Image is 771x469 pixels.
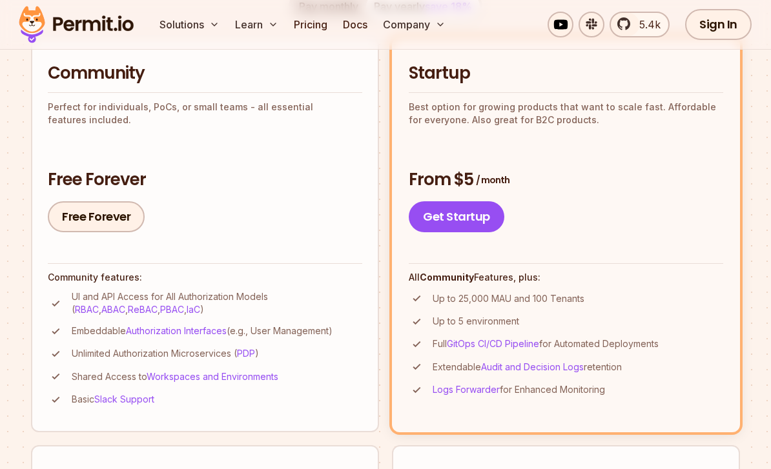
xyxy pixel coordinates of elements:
[48,101,362,126] p: Perfect for individuals, PoCs, or small teams - all essential features included.
[476,174,509,186] span: / month
[433,337,659,350] p: Full for Automated Deployments
[409,201,504,232] a: Get Startup
[72,347,259,360] p: Unlimited Authorization Microservices ( )
[147,371,278,382] a: Workspaces and Environments
[433,292,584,305] p: Up to 25,000 MAU and 100 Tenants
[409,168,723,192] h3: From $5
[338,12,373,37] a: Docs
[433,384,500,395] a: Logs Forwarder
[101,304,125,315] a: ABAC
[409,62,723,85] h2: Startup
[72,370,278,383] p: Shared Access to
[409,101,723,126] p: Best option for growing products that want to scale fast. Affordable for everyone. Also great for...
[48,168,362,192] h3: Free Forever
[126,325,227,336] a: Authorization Interfaces
[72,324,333,337] p: Embeddable (e.g., User Management)
[128,304,158,315] a: ReBAC
[48,62,362,85] h2: Community
[433,361,622,374] p: Extendable retention
[433,383,605,396] p: for Enhanced Monitoring
[160,304,184,315] a: PBAC
[187,304,200,315] a: IaC
[72,290,362,316] p: UI and API Access for All Authorization Models ( , , , , )
[154,12,225,37] button: Solutions
[48,271,362,284] h4: Community features:
[632,17,661,32] span: 5.4k
[378,12,451,37] button: Company
[433,315,519,328] p: Up to 5 environment
[94,394,154,404] a: Slack Support
[289,12,333,37] a: Pricing
[685,9,752,40] a: Sign In
[75,304,99,315] a: RBAC
[230,12,283,37] button: Learn
[481,361,584,372] a: Audit and Decision Logs
[420,272,474,283] strong: Community
[13,3,139,46] img: Permit logo
[447,338,539,349] a: GitOps CI/CD Pipeline
[610,12,670,37] a: 5.4k
[48,201,145,232] a: Free Forever
[409,271,723,284] h4: All Features, plus:
[237,348,255,359] a: PDP
[72,393,154,406] p: Basic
